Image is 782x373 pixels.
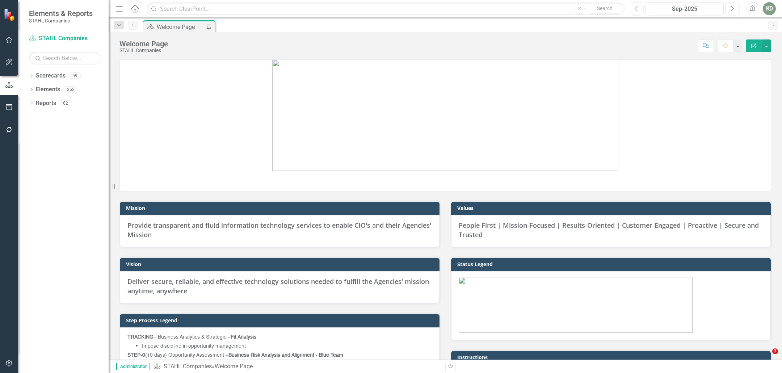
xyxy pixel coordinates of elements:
[459,221,759,239] span: People First | Mission-Focused | Results-Oriented | Customer-Engaged | Proactive | Secure and Tru...
[127,335,154,340] strong: TRACKING
[127,335,256,340] span: – Business Analytics & Strategic –
[586,4,623,14] button: Search
[127,277,429,295] span: Deliver secure, reliable, and effective technology solutions needed to fulfill the Agencies' miss...
[772,348,778,354] span: 3
[597,5,613,11] span: Search
[457,205,767,211] h3: Values
[457,261,767,267] h3: Status Legend
[142,344,246,349] span: Impose discipline in opportunity management
[29,34,101,43] a: STAHL Companies
[147,3,625,15] input: Search ClearPoint...
[119,48,168,53] div: STAHL Companies
[64,87,78,93] div: 262
[4,8,16,21] img: ClearPoint Strategy
[157,22,205,32] div: Welcome Page
[69,73,81,79] div: 59
[459,277,693,333] img: image%20v3.png
[231,335,256,340] strong: Fit Analysis
[648,5,721,13] div: Sep-2025
[126,318,436,323] h3: Step Process Legend
[127,353,343,358] span: (10 days) Opportunity Assessment –
[272,60,618,171] img: image%20v4.png
[119,40,168,48] div: Welcome Page
[126,261,436,267] h3: Vision
[164,363,212,370] a: STAHL Companies
[60,100,71,106] div: 62
[29,52,101,64] input: Search Below...
[29,18,93,24] small: STAHL Companies
[763,2,776,15] button: KD
[757,348,775,366] iframe: Intercom live chat
[228,353,343,358] strong: Business Risk Analysis and Alignment - Blue Team
[116,363,150,370] span: Administrator
[646,2,724,15] button: Sep-2025
[215,363,253,370] div: Welcome Page
[154,362,440,371] div: »
[457,355,767,360] h3: Instructions
[29,9,93,18] span: Elements & Reports
[127,221,431,239] span: Provide transparent and fluid information technology services to enable CIO's and their Agencies'...
[36,99,56,108] a: Reports
[36,72,66,80] a: Scorecards
[36,85,60,94] a: Elements
[126,205,436,211] h3: Mission
[127,353,145,358] strong: STEP-0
